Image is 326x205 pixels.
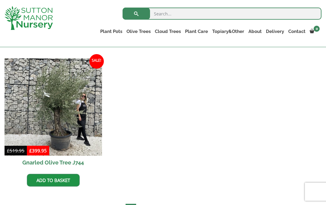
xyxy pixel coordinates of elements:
span: 0 [314,26,320,32]
bdi: 519.95 [7,148,24,154]
input: Search... [123,8,321,20]
a: Plant Pots [98,27,124,36]
span: £ [7,148,10,154]
a: Plant Care [183,27,210,36]
span: Sale! [89,54,104,69]
a: Contact [286,27,308,36]
a: Sale! Gnarled Olive Tree J744 [5,58,102,170]
a: About [246,27,264,36]
a: Topiary&Other [210,27,246,36]
h2: Gnarled Olive Tree J744 [5,156,102,169]
a: Cloud Trees [153,27,183,36]
img: Gnarled Olive Tree J744 [5,58,102,156]
a: Add to basket: “Gnarled Olive Tree J744” [27,174,80,187]
span: £ [29,148,32,154]
a: 0 [308,27,321,36]
bdi: 399.95 [29,148,47,154]
a: Olive Trees [124,27,153,36]
img: logo [5,6,53,30]
a: Delivery [264,27,286,36]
